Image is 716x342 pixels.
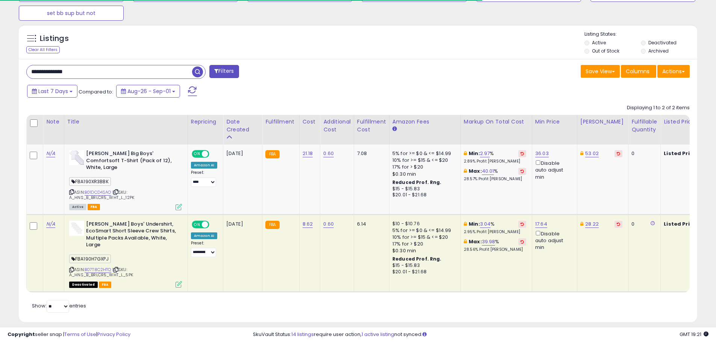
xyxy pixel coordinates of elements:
div: Amazon AI [191,232,217,239]
span: Aug-26 - Sep-01 [127,87,171,95]
a: Terms of Use [64,331,96,338]
div: Additional Cost [323,118,351,134]
span: Compared to: [79,88,113,95]
div: 10% for >= $15 & <= $20 [392,234,455,241]
div: % [464,168,526,182]
span: Show: entries [32,302,86,309]
th: The percentage added to the cost of goods (COGS) that forms the calculator for Min & Max prices. [460,115,532,145]
span: FBA [99,282,112,288]
div: Note [46,118,61,126]
div: Date Created [226,118,259,134]
label: Archived [648,48,669,54]
div: Disable auto adjust min [535,159,571,181]
span: OFF [208,221,220,227]
b: Reduced Prof. Rng. [392,256,442,262]
span: Columns [626,68,649,75]
div: seller snap | | [8,331,130,338]
p: 28.56% Profit [PERSON_NAME] [464,247,526,252]
a: B07T8C2HTQ [85,267,111,273]
div: [DATE] [226,150,256,157]
div: $0.30 min [392,247,455,254]
div: 6.14 [357,221,383,227]
label: Out of Stock [592,48,619,54]
b: Min: [469,150,480,157]
div: 17% for > $20 [392,241,455,247]
span: All listings currently available for purchase on Amazon [69,204,86,210]
a: N/A [46,150,55,157]
a: 3.04 [480,220,491,228]
div: 0 [631,150,655,157]
strong: Copyright [8,331,35,338]
div: $15 - $15.83 [392,262,455,269]
a: 0.60 [323,220,334,228]
div: Fulfillment Cost [357,118,386,134]
b: [PERSON_NAME] Boys' Undershirt, EcoSmart Short Sleeve Crew Shirts, Multiple Packs Available, Whit... [86,221,177,250]
a: B01DCD4SAO [85,189,111,196]
div: % [464,150,526,164]
div: $20.01 - $21.68 [392,192,455,198]
div: $10 - $10.76 [392,221,455,227]
p: 2.89% Profit [PERSON_NAME] [464,159,526,164]
a: 17.64 [535,220,547,228]
a: 53.02 [585,150,599,157]
span: ON [192,151,202,157]
a: 1 active listing [362,331,394,338]
div: Cost [303,118,317,126]
div: [PERSON_NAME] [580,118,625,126]
button: Last 7 Days [27,85,77,98]
a: 14 listings [291,331,314,338]
span: | SKU: A_HNS_B_BRLCR5_WHT_L_5PK [69,267,133,278]
div: Amazon Fees [392,118,457,126]
span: All listings that are unavailable for purchase on Amazon for any reason other than out-of-stock [69,282,98,288]
div: % [464,238,526,252]
button: set bb sup but not [19,6,124,21]
div: Markup on Total Cost [464,118,529,126]
div: Fulfillment [265,118,296,126]
a: 39.98 [482,238,495,246]
span: | SKU: A_HNS_B_BRLCR5_WHT_L_12PK [69,189,134,200]
div: Fulfillable Quantity [631,118,657,134]
div: Amazon AI [191,162,217,169]
a: 0.60 [323,150,334,157]
label: Active [592,39,606,46]
a: 40.01 [482,167,494,175]
b: Max: [469,167,482,175]
a: Privacy Policy [97,331,130,338]
p: Listing States: [584,31,697,38]
div: Title [67,118,185,126]
span: FBA190H7GXPJ [69,255,111,263]
div: $15 - $15.83 [392,186,455,192]
button: Save View [581,65,620,78]
div: ASIN: [69,150,182,209]
a: 8.62 [303,220,313,228]
p: 28.57% Profit [PERSON_NAME] [464,176,526,182]
b: Listed Price: [664,220,698,227]
b: Listed Price: [664,150,698,157]
small: Amazon Fees. [392,126,397,133]
div: Min Price [535,118,574,126]
label: Deactivated [648,39,677,46]
div: Displaying 1 to 2 of 2 items [627,104,690,111]
h5: Listings [40,33,69,44]
b: Min: [469,220,480,227]
span: OFF [208,151,220,157]
div: % [464,221,526,235]
div: Preset: [191,170,217,187]
a: 21.18 [303,150,313,157]
button: Aug-26 - Sep-01 [116,85,180,98]
a: 2.97 [480,150,490,157]
span: Last 7 Days [38,87,68,95]
div: Disable auto adjust min [535,229,571,251]
div: Preset: [191,241,217,258]
span: FBA190XR3BBK [69,177,111,186]
span: ON [192,221,202,227]
div: 5% for >= $0 & <= $14.99 [392,150,455,157]
div: ASIN: [69,221,182,287]
b: Max: [469,238,482,245]
small: FBA [265,221,279,229]
p: 2.95% Profit [PERSON_NAME] [464,229,526,235]
b: [PERSON_NAME] Big Boys' Comfortsoft T-Shirt (Pack of 12), White, Large [86,150,177,173]
img: 11Hx9im1l7L._SL40_.jpg [69,221,84,236]
a: 36.03 [535,150,549,157]
div: 5% for >= $0 & <= $14.99 [392,227,455,234]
